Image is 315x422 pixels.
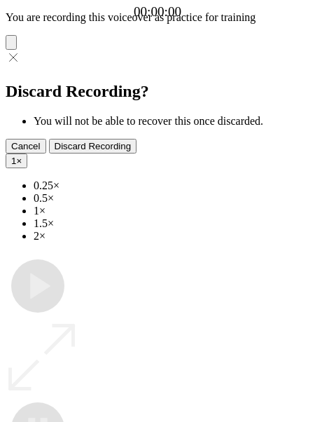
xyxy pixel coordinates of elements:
li: 1.5× [34,217,309,230]
button: 1× [6,154,27,168]
li: You will not be able to recover this once discarded. [34,115,309,128]
p: You are recording this voiceover as practice for training [6,11,309,24]
button: Discard Recording [49,139,137,154]
a: 00:00:00 [134,4,181,20]
li: 0.5× [34,192,309,205]
li: 0.25× [34,179,309,192]
li: 2× [34,230,309,243]
li: 1× [34,205,309,217]
button: Cancel [6,139,46,154]
h2: Discard Recording? [6,82,309,101]
span: 1 [11,156,16,166]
